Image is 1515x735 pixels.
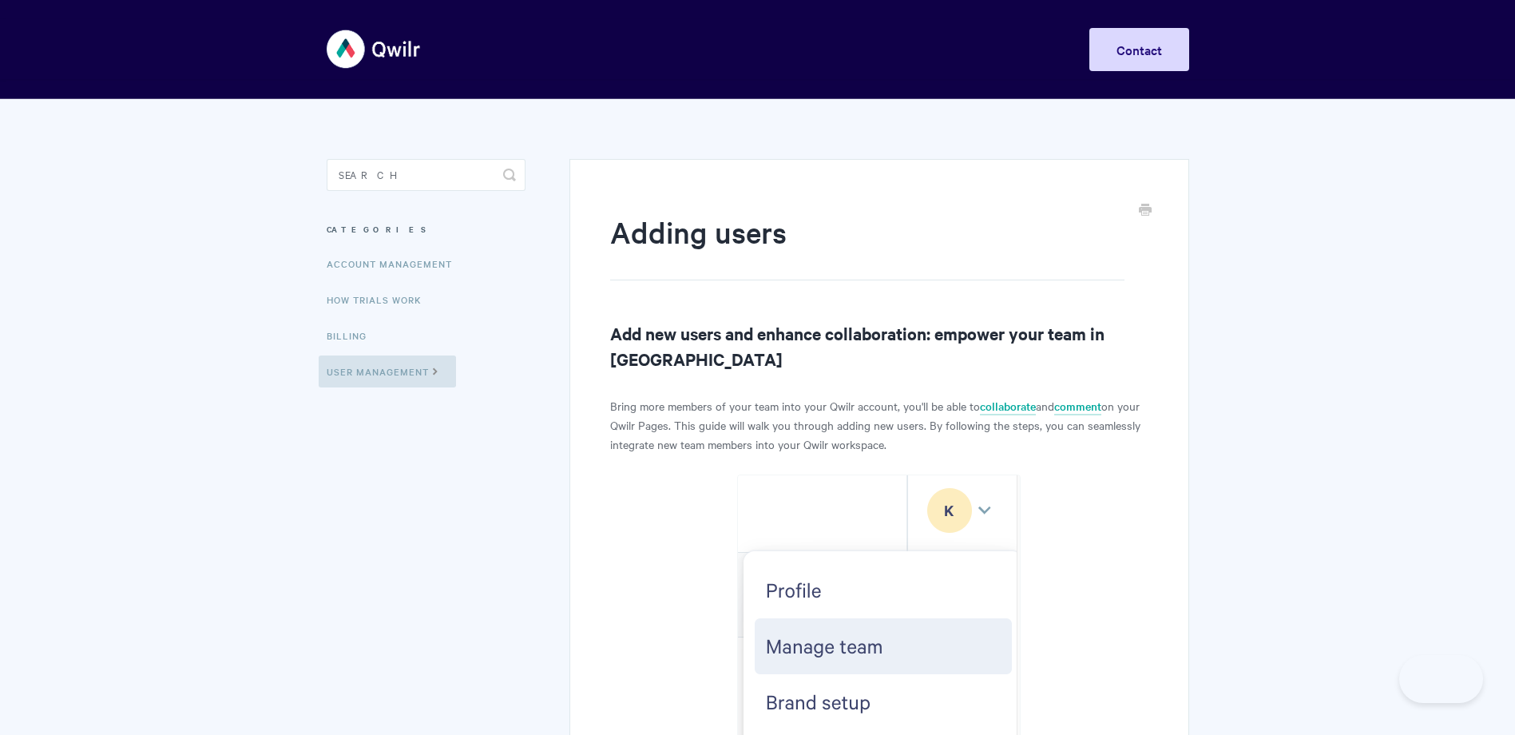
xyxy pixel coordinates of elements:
iframe: Toggle Customer Support [1399,655,1483,703]
a: Account Management [327,248,464,280]
h1: Adding users [610,212,1124,280]
a: How Trials Work [327,284,434,316]
a: Contact [1089,28,1189,71]
a: User Management [319,356,456,387]
h2: Add new users and enhance collaboration: empower your team in [GEOGRAPHIC_DATA] [610,320,1148,371]
p: Bring more members of your team into your Qwilr account, you'll be able to and on your Qwilr Page... [610,396,1148,454]
a: Billing [327,320,379,352]
input: Search [327,159,525,191]
h3: Categories [327,215,525,244]
a: collaborate [980,398,1036,415]
img: Qwilr Help Center [327,19,422,79]
a: comment [1054,398,1101,415]
a: Print this Article [1139,202,1152,220]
